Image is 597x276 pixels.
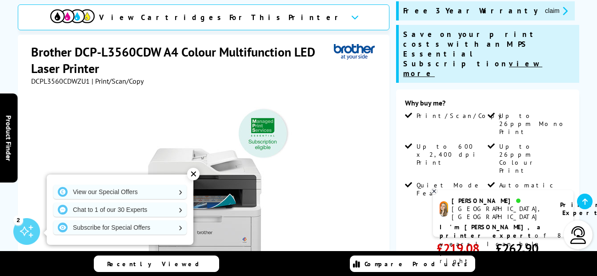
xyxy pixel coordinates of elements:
span: Compare Products [365,260,472,268]
a: Compare Products [350,256,475,272]
span: Up to 600 x 2,400 dpi Print [417,142,486,166]
span: | Print/Scan/Copy [92,77,144,85]
div: 2 [13,215,23,225]
div: Why buy me? [405,98,570,112]
b: I'm [PERSON_NAME], a printer expert [440,223,543,239]
img: user-headset-light.svg [569,226,587,244]
span: Automatic Double Sided Printing [499,181,569,213]
u: view more [403,59,542,78]
span: Save on your print costs with an MPS Essential Subscription [403,29,542,78]
span: Product Finder [4,115,13,161]
span: Quiet Mode Feature [417,181,486,197]
span: Print/Scan/Copy [417,112,508,120]
span: Free 3 Year Warranty [403,6,538,16]
a: View our Special Offers [53,185,187,199]
span: DCPL3560CDWZU1 [31,77,90,85]
p: of 8 years! I can help you choose the right product [440,223,567,265]
a: Recently Viewed [94,256,219,272]
div: [PERSON_NAME] [452,197,549,205]
div: [GEOGRAPHIC_DATA], [GEOGRAPHIC_DATA] [452,205,549,221]
a: Chat to 1 of our 30 Experts [53,203,187,217]
button: promo-description [542,6,570,16]
img: amy-livechat.png [440,201,448,217]
a: Subscribe for Special Offers [53,220,187,235]
span: Up to 26ppm Mono Print [499,112,569,136]
span: Up to 26ppm Colour Print [499,142,569,175]
h1: Brother DCP-L3560CDW A4 Colour Multifunction LED Laser Printer [31,44,334,77]
img: View Cartridges [50,9,95,23]
div: ✕ [187,168,200,180]
span: £219.08 [437,240,479,256]
span: Recently Viewed [107,260,208,268]
span: View Cartridges For This Printer [99,12,344,22]
img: Brother [334,44,375,60]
